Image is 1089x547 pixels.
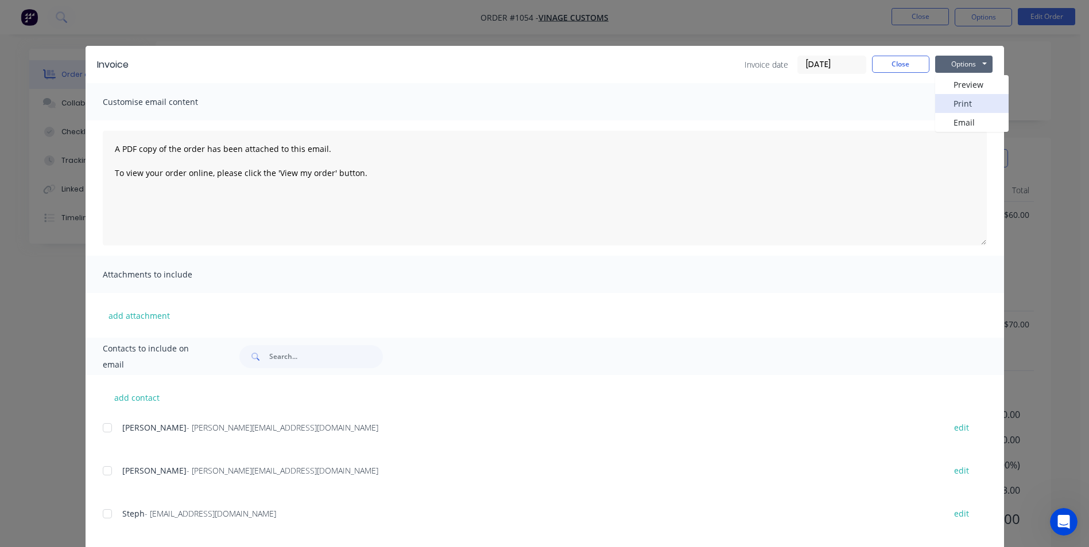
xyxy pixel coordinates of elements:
[9,157,188,249] div: Hi [PERSON_NAME], please make sure the order is not in Draft status. Once the order is confirmed,...
[947,463,976,478] button: edit
[9,111,220,157] div: Sandy says…
[18,163,179,242] div: Hi [PERSON_NAME], please make sure the order is not in Draft status. Once the order is confirmed,...
[18,252,77,259] div: Maricar • 1h ago
[9,157,220,274] div: Maricar says…
[872,56,929,73] button: Close
[1050,508,1078,536] iframe: Intercom live chat
[103,267,229,283] span: Attachments to include
[947,506,976,521] button: edit
[935,56,993,73] button: Options
[103,131,987,245] textarea: A PDF copy of the order has been attached to this email. To view your order online, please click ...
[122,465,187,476] span: [PERSON_NAME]
[103,307,176,324] button: add attachment
[200,5,222,26] button: Home
[18,84,138,96] div: What would you like to know?
[56,14,114,26] p: Active 30m ago
[18,376,27,385] button: Emoji picker
[9,66,220,111] div: Factory says…
[18,73,138,84] div: Hi [PERSON_NAME].
[935,75,1009,94] button: Preview
[51,118,211,140] div: How do i change a custome [PERSON_NAME] a created order
[55,376,64,385] button: Upload attachment
[103,389,172,406] button: add contact
[122,508,145,519] span: Steph
[36,376,45,385] button: Gif picker
[947,420,976,435] button: edit
[103,341,211,373] span: Contacts to include on email
[935,113,1009,132] button: Email
[269,345,383,368] input: Search...
[197,371,215,389] button: Send a message…
[745,58,788,71] span: Invoice date
[10,351,220,371] textarea: Message…
[97,58,129,72] div: Invoice
[9,66,148,102] div: Hi [PERSON_NAME].What would you like to know?
[187,422,378,433] span: - [PERSON_NAME][EMAIL_ADDRESS][DOMAIN_NAME]
[122,422,187,433] span: [PERSON_NAME]
[56,6,90,14] h1: Maricar
[935,94,1009,113] button: Print
[7,5,29,26] button: go back
[145,508,276,519] span: - [EMAIL_ADDRESS][DOMAIN_NAME]
[103,94,229,110] span: Customise email content
[41,111,220,147] div: How do i change a custome [PERSON_NAME] a created order
[33,6,51,25] img: Profile image for Maricar
[187,465,378,476] span: - [PERSON_NAME][EMAIL_ADDRESS][DOMAIN_NAME]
